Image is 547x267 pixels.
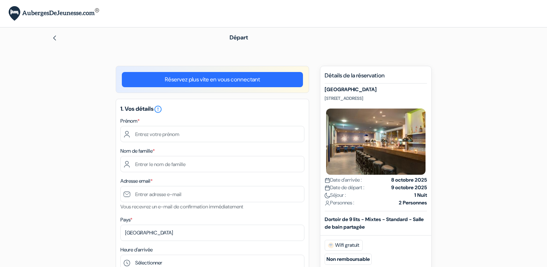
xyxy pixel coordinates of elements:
[325,240,363,251] span: Wifi gratuit
[391,184,427,191] strong: 9 octobre 2025
[325,193,330,198] img: moon.svg
[325,200,330,206] img: user_icon.svg
[325,191,346,199] span: Séjour :
[120,147,155,155] label: Nom de famille
[391,176,427,184] strong: 8 octobre 2025
[120,186,304,202] input: Entrer adresse e-mail
[325,72,427,84] h5: Détails de la réservation
[328,242,334,248] img: free_wifi.svg
[122,72,303,87] a: Réservez plus vite en vous connectant
[120,156,304,172] input: Entrer le nom de famille
[120,105,304,114] h5: 1. Vos détails
[120,216,132,224] label: Pays
[120,126,304,142] input: Entrez votre prénom
[325,176,362,184] span: Date d'arrivée :
[325,254,372,265] small: Non remboursable
[9,6,99,21] img: AubergesDeJeunesse.com
[120,246,153,254] label: Heure d'arrivée
[414,191,427,199] strong: 1 Nuit
[120,117,140,125] label: Prénom
[230,34,248,41] span: Départ
[325,216,424,230] b: Dortoir de 9 lits - Mixtes - Standard - Salle de bain partagée
[325,199,354,207] span: Personnes :
[154,105,162,113] a: error_outline
[120,177,153,185] label: Adresse email
[52,35,57,41] img: left_arrow.svg
[325,96,427,101] p: [STREET_ADDRESS]
[154,105,162,114] i: error_outline
[399,199,427,207] strong: 2 Personnes
[120,203,243,210] small: Vous recevrez un e-mail de confirmation immédiatement
[325,178,330,183] img: calendar.svg
[325,184,364,191] span: Date de départ :
[325,86,427,93] h5: [GEOGRAPHIC_DATA]
[325,185,330,191] img: calendar.svg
